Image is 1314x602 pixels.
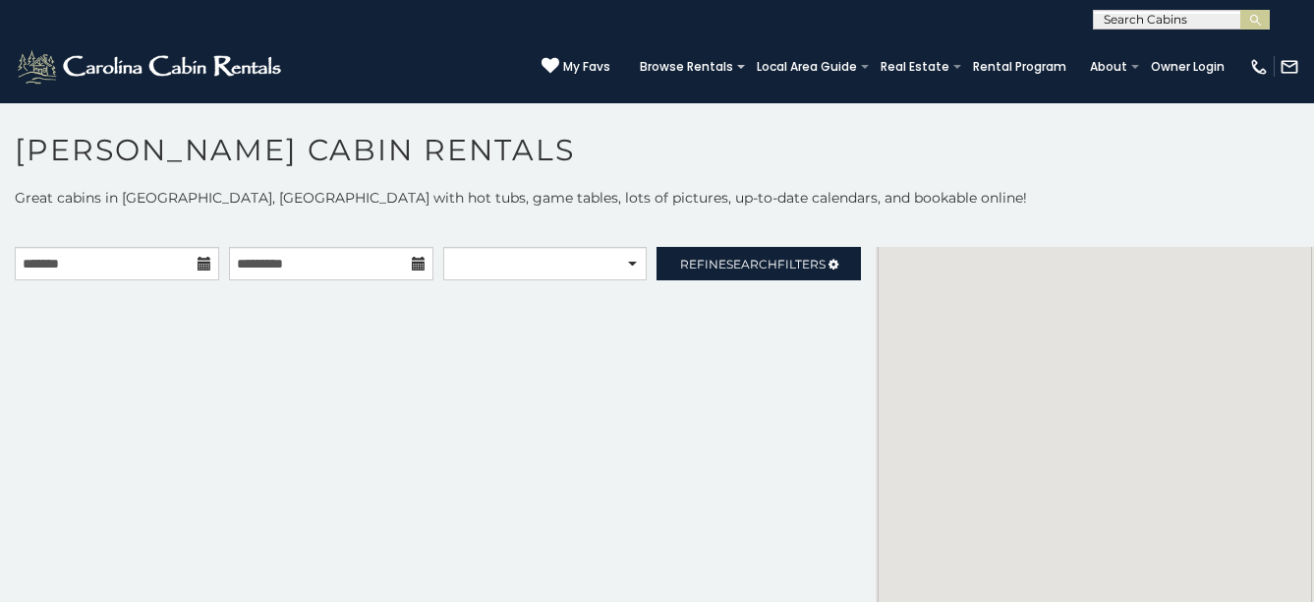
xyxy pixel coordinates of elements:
img: mail-regular-white.png [1280,57,1299,77]
a: My Favs [542,57,610,77]
span: My Favs [563,58,610,76]
img: White-1-2.png [15,47,287,87]
a: Rental Program [963,53,1076,81]
a: Real Estate [871,53,959,81]
a: Browse Rentals [630,53,743,81]
a: About [1080,53,1137,81]
span: Refine Filters [680,257,826,271]
a: Owner Login [1141,53,1234,81]
img: phone-regular-white.png [1249,57,1269,77]
a: Local Area Guide [747,53,867,81]
span: Search [726,257,777,271]
a: RefineSearchFilters [657,247,861,280]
